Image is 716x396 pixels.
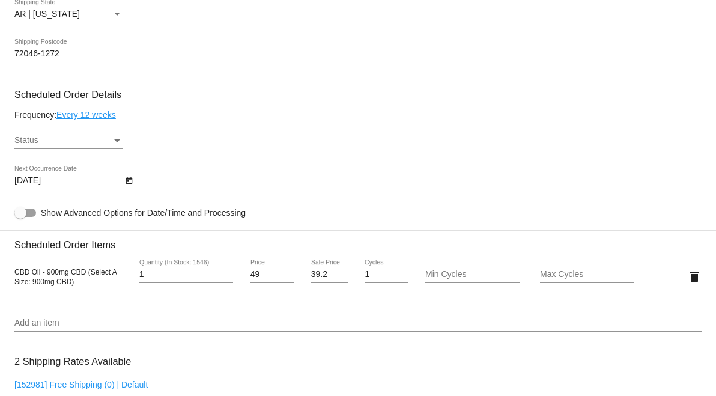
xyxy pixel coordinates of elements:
[250,270,294,279] input: Price
[311,270,348,279] input: Sale Price
[14,136,123,145] mat-select: Status
[14,89,702,100] h3: Scheduled Order Details
[14,110,702,120] div: Frequency:
[41,207,246,219] span: Show Advanced Options for Date/Time and Processing
[14,318,702,328] input: Add an item
[56,110,116,120] a: Every 12 weeks
[14,176,123,186] input: Next Occurrence Date
[14,268,117,286] span: CBD Oil - 900mg CBD (Select A Size: 900mg CBD)
[14,230,702,251] h3: Scheduled Order Items
[365,270,408,279] input: Cycles
[14,380,148,389] a: [152981] Free Shipping (0) | Default
[14,135,38,145] span: Status
[14,49,123,59] input: Shipping Postcode
[425,270,519,279] input: Min Cycles
[14,9,80,19] span: AR | [US_STATE]
[14,349,131,374] h3: 2 Shipping Rates Available
[687,270,702,284] mat-icon: delete
[123,174,135,186] button: Open calendar
[14,10,123,19] mat-select: Shipping State
[139,270,233,279] input: Quantity (In Stock: 1546)
[540,270,634,279] input: Max Cycles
